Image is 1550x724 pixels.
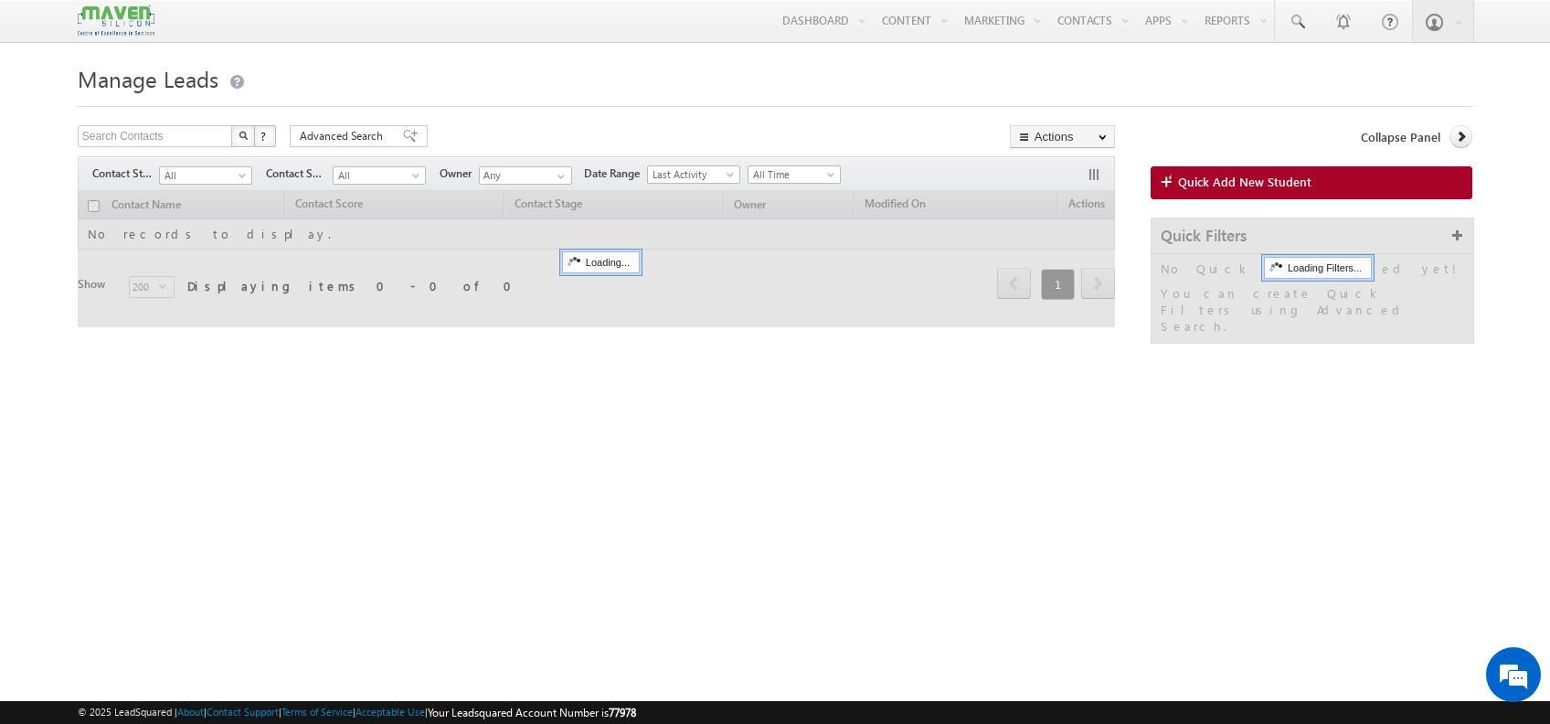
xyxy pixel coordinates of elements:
a: All [333,166,426,185]
a: All Time [748,165,841,184]
span: Contact Stage [92,165,159,182]
a: Show All Items [547,167,570,186]
span: Manage Leads [78,64,218,93]
span: Contact Source [266,165,333,182]
span: ? [260,128,269,144]
a: About [177,706,204,718]
img: Custom Logo [78,5,154,37]
a: Terms of Service [281,706,353,718]
div: Loading... [562,251,640,273]
input: Type to Search [479,166,572,185]
a: Contact Support [207,706,279,718]
span: Collapse Panel [1361,129,1440,145]
span: © 2025 LeadSquared | | | | | [78,704,636,721]
a: Acceptable Use [356,706,425,718]
a: All [159,166,252,185]
button: ? [254,125,276,147]
span: Last Activity [648,166,735,183]
button: Actions [1010,125,1115,148]
span: Owner [440,165,479,182]
span: Date Range [584,165,647,182]
span: All [160,167,247,184]
div: Loading Filters... [1264,257,1372,279]
span: Quick Add New Student [1178,174,1311,190]
a: Quick Add New Student [1151,166,1472,199]
img: Search [239,131,248,140]
span: Your Leadsquared Account Number is [428,706,636,719]
span: All Time [748,166,835,183]
span: All [334,167,420,184]
span: Advanced Search [300,128,388,144]
a: Last Activity [647,165,740,184]
span: 77978 [609,706,636,719]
